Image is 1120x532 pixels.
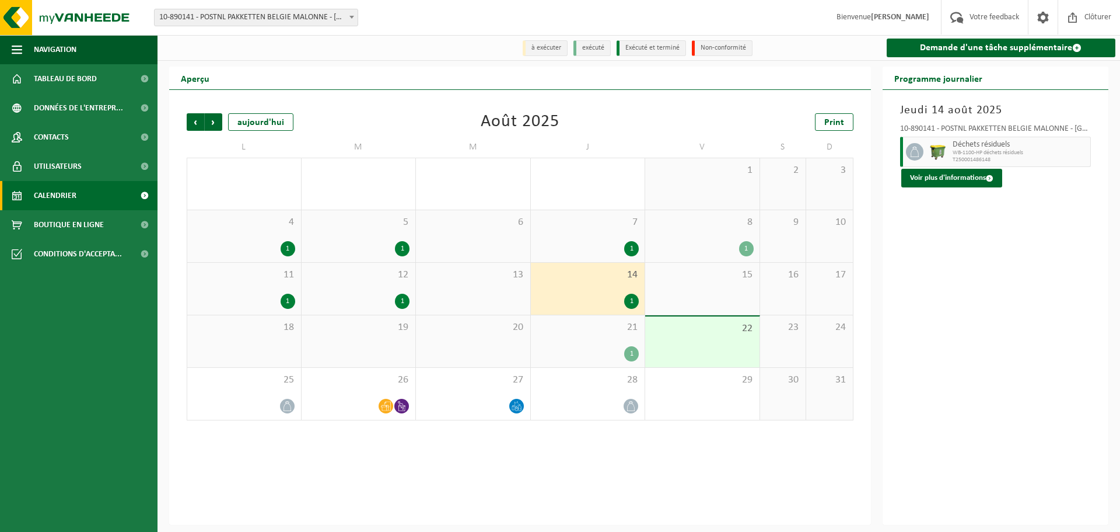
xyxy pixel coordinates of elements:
span: 14 [537,269,639,281]
span: 3 [812,164,846,177]
span: Calendrier [34,181,76,210]
span: 21 [537,321,639,334]
span: 31 [812,374,846,387]
div: 1 [395,241,409,256]
span: 26 [307,374,410,387]
span: 11 [193,269,295,281]
td: S [760,137,807,158]
li: à exécuter [523,40,568,56]
span: WB-1100-HP déchets résiduels [953,149,1088,157]
span: 29 [651,374,754,387]
td: V [645,137,760,158]
span: 5 [307,216,410,229]
span: 22 [651,322,754,335]
li: Non-conformité [692,40,752,56]
span: Print [824,118,844,127]
span: Contacts [34,123,69,152]
span: T250001486148 [953,157,1088,164]
span: Suivant [205,113,222,131]
h3: Jeudi 14 août 2025 [900,102,1091,119]
span: 12 [307,269,410,281]
div: 1 [395,294,409,309]
strong: [PERSON_NAME] [871,13,929,22]
li: exécuté [573,40,611,56]
span: 23 [766,321,800,334]
td: J [531,137,646,158]
div: 1 [624,294,639,309]
span: Navigation [34,35,76,64]
span: 16 [766,269,800,281]
span: Précédent [187,113,204,131]
span: 2 [766,164,800,177]
div: 1 [281,294,295,309]
span: 30 [766,374,800,387]
div: 10-890141 - POSTNL PAKKETTEN BELGIE MALONNE - [GEOGRAPHIC_DATA] [900,125,1091,137]
div: 1 [624,346,639,361]
span: 20 [422,321,524,334]
span: Utilisateurs [34,152,82,181]
span: 6 [422,216,524,229]
a: Demande d'une tâche supplémentaire [887,39,1116,57]
span: 1 [651,164,754,177]
span: 24 [812,321,846,334]
span: 17 [812,269,846,281]
div: Août 2025 [481,113,559,131]
span: 25 [193,374,295,387]
span: 19 [307,321,410,334]
span: Données de l'entrepr... [34,93,123,123]
button: Voir plus d'informations [901,169,1002,187]
span: 7 [537,216,639,229]
h2: Programme journalier [883,67,994,89]
div: 1 [739,241,754,256]
a: Print [815,113,853,131]
span: 10 [812,216,846,229]
td: M [302,137,416,158]
div: aujourd'hui [228,113,293,131]
td: M [416,137,531,158]
span: Tableau de bord [34,64,97,93]
span: Boutique en ligne [34,210,104,239]
span: 28 [537,374,639,387]
li: Exécuté et terminé [617,40,686,56]
span: Conditions d'accepta... [34,239,122,269]
img: WB-1100-HPE-GN-50 [929,143,947,161]
div: 1 [624,241,639,256]
span: 9 [766,216,800,229]
span: 13 [422,269,524,281]
span: 4 [193,216,295,229]
span: 15 [651,269,754,281]
h2: Aperçu [169,67,221,89]
span: 27 [422,374,524,387]
span: 10-890141 - POSTNL PAKKETTEN BELGIE MALONNE - MALONNE [154,9,358,26]
td: D [806,137,853,158]
span: 10-890141 - POSTNL PAKKETTEN BELGIE MALONNE - MALONNE [155,9,358,26]
span: Déchets résiduels [953,140,1088,149]
span: 8 [651,216,754,229]
span: 18 [193,321,295,334]
div: 1 [281,241,295,256]
td: L [187,137,302,158]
